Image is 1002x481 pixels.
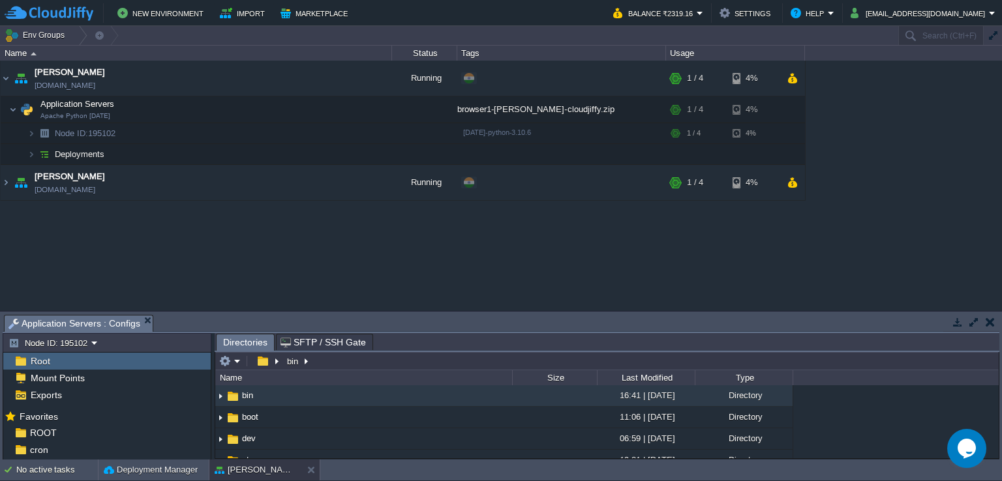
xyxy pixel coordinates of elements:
[733,165,775,200] div: 4%
[223,334,267,351] span: Directories
[12,61,30,96] img: AMDAwAAAACH5BAEAAAAALAAAAAABAAEAAAICRAEAOw==
[791,5,828,21] button: Help
[947,429,989,468] iframe: chat widget
[285,355,301,367] button: bin
[597,450,695,470] div: 19:21 | [DATE]
[1,61,11,96] img: AMDAwAAAACH5BAEAAAAALAAAAAABAAEAAAICRAEAOw==
[28,355,52,367] a: Root
[53,149,106,160] a: Deployments
[851,5,989,21] button: [EMAIL_ADDRESS][DOMAIN_NAME]
[35,144,53,164] img: AMDAwAAAACH5BAEAAAAALAAAAAABAAEAAAICRAEAOw==
[18,96,36,123] img: AMDAwAAAACH5BAEAAAAALAAAAAABAAEAAAICRAEAOw==
[35,123,53,143] img: AMDAwAAAACH5BAEAAAAALAAAAAABAAEAAAICRAEAOw==
[35,183,95,196] a: [DOMAIN_NAME]
[667,46,804,61] div: Usage
[27,144,35,164] img: AMDAwAAAACH5BAEAAAAALAAAAAABAAEAAAICRAEAOw==
[35,79,95,92] a: [DOMAIN_NAME]
[240,390,255,401] a: bin
[17,411,60,422] span: Favorites
[27,427,59,439] a: ROOT
[457,96,666,123] div: browser1-[PERSON_NAME]-cloudjiffy.zip
[513,370,597,385] div: Size
[597,385,695,405] div: 16:41 | [DATE]
[687,96,703,123] div: 1 / 4
[392,61,457,96] div: Running
[733,61,775,96] div: 4%
[226,389,240,403] img: AMDAwAAAACH5BAEAAAAALAAAAAABAAEAAAICRAEAOw==
[695,450,793,470] div: Directory
[215,429,226,449] img: AMDAwAAAACH5BAEAAAAALAAAAAABAAEAAAICRAEAOw==
[5,26,69,44] button: Env Groups
[55,128,88,138] span: Node ID:
[240,433,258,444] a: dev
[1,46,391,61] div: Name
[35,170,105,183] a: [PERSON_NAME]
[215,386,226,406] img: AMDAwAAAACH5BAEAAAAALAAAAAABAAEAAAICRAEAOw==
[597,428,695,448] div: 06:59 | [DATE]
[215,463,297,476] button: [PERSON_NAME]
[27,123,35,143] img: AMDAwAAAACH5BAEAAAAALAAAAAABAAEAAAICRAEAOw==
[598,370,695,385] div: Last Modified
[8,315,140,332] span: Application Servers : Configs
[39,99,116,109] a: Application ServersApache Python [DATE]
[281,5,352,21] button: Marketplace
[240,411,260,422] a: boot
[53,128,117,139] a: Node ID:195102
[226,454,240,468] img: AMDAwAAAACH5BAEAAAAALAAAAAABAAEAAAICRAEAOw==
[40,112,110,120] span: Apache Python [DATE]
[613,5,697,21] button: Balance ₹2319.16
[687,61,703,96] div: 1 / 4
[733,96,775,123] div: 4%
[226,411,240,425] img: AMDAwAAAACH5BAEAAAAALAAAAAABAAEAAAICRAEAOw==
[687,123,701,143] div: 1 / 4
[597,407,695,427] div: 11:06 | [DATE]
[28,372,87,384] a: Mount Points
[53,128,117,139] span: 195102
[215,352,999,370] input: Click to enter the path
[104,463,198,476] button: Deployment Manager
[687,165,703,200] div: 1 / 4
[720,5,774,21] button: Settings
[695,385,793,405] div: Directory
[1,165,11,200] img: AMDAwAAAACH5BAEAAAAALAAAAAABAAEAAAICRAEAOw==
[215,450,226,471] img: AMDAwAAAACH5BAEAAAAALAAAAAABAAEAAAICRAEAOw==
[9,96,17,123] img: AMDAwAAAACH5BAEAAAAALAAAAAABAAEAAAICRAEAOw==
[220,5,269,21] button: Import
[117,5,207,21] button: New Environment
[463,128,531,136] span: [DATE]-python-3.10.6
[215,407,226,428] img: AMDAwAAAACH5BAEAAAAALAAAAAABAAEAAAICRAEAOw==
[733,123,775,143] div: 4%
[12,165,30,200] img: AMDAwAAAACH5BAEAAAAALAAAAAABAAEAAAICRAEAOw==
[16,459,98,480] div: No active tasks
[226,432,240,446] img: AMDAwAAAACH5BAEAAAAALAAAAAABAAEAAAICRAEAOw==
[8,337,91,349] button: Node ID: 195102
[240,454,256,465] a: etc
[217,370,512,385] div: Name
[28,389,64,401] a: Exports
[392,165,457,200] div: Running
[696,370,793,385] div: Type
[5,5,93,22] img: CloudJiffy
[695,428,793,448] div: Directory
[27,444,50,456] a: cron
[458,46,665,61] div: Tags
[39,98,116,109] span: Application Servers
[695,407,793,427] div: Directory
[31,52,37,55] img: AMDAwAAAACH5BAEAAAAALAAAAAABAAEAAAICRAEAOw==
[281,334,366,350] span: SFTP / SSH Gate
[35,66,105,79] a: [PERSON_NAME]
[17,411,60,422] a: Favorites
[393,46,457,61] div: Status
